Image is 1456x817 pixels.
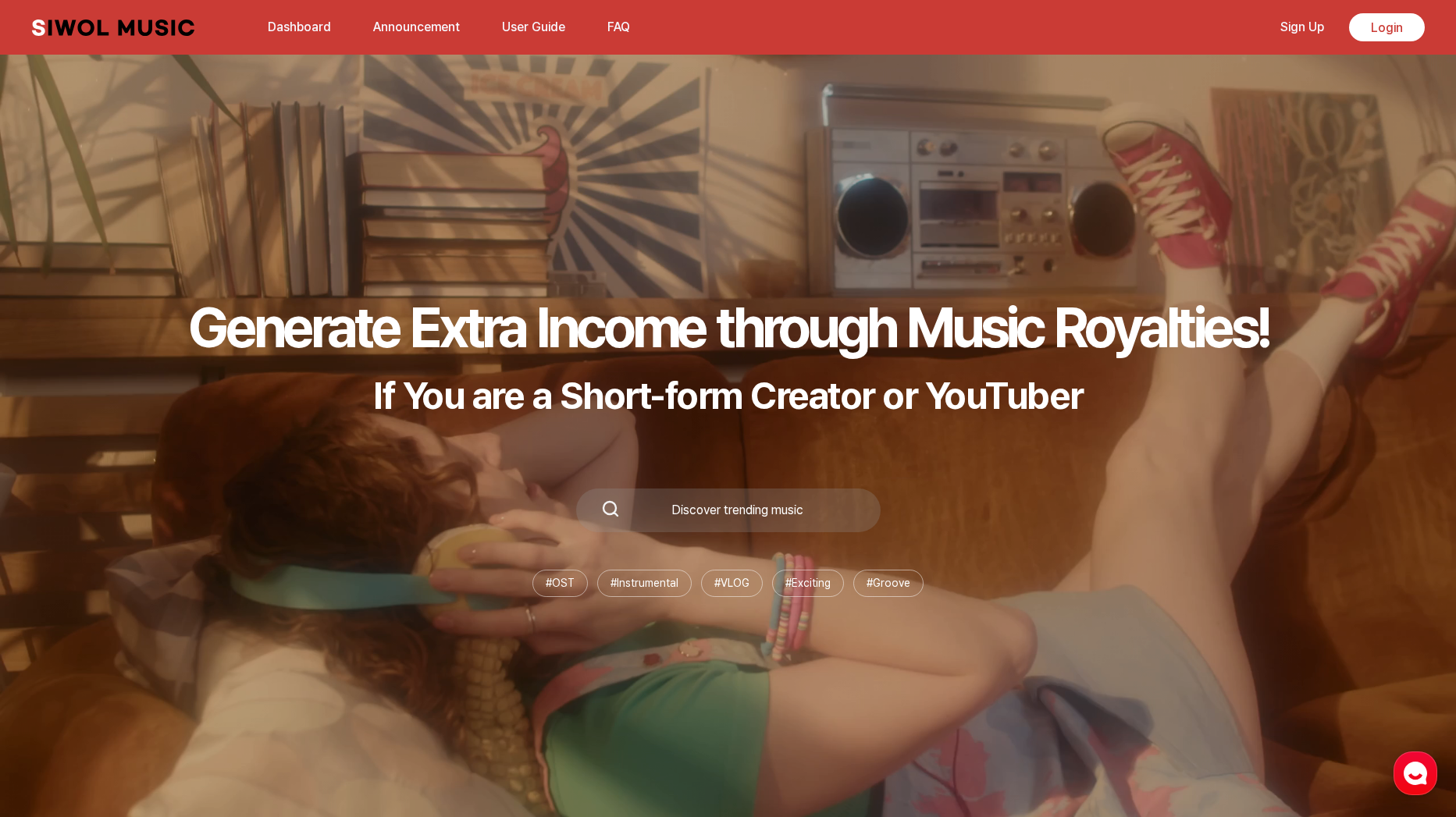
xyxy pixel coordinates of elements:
[772,570,844,597] li: # Exciting
[598,9,639,46] button: FAQ
[853,570,924,597] li: # Groove
[597,570,692,597] li: # Instrumental
[364,10,469,44] a: Announcement
[701,570,763,597] li: # VLOG
[188,373,1269,418] p: If You are a Short-form Creator or YouTuber
[493,10,575,44] a: User Guide
[188,293,1269,361] h1: Generate Extra Income through Music Royalties!
[532,570,588,597] li: # OST
[1271,10,1333,44] a: Sign Up
[258,10,340,44] a: Dashboard
[1349,13,1425,41] a: Login
[620,504,856,517] div: Discover trending music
